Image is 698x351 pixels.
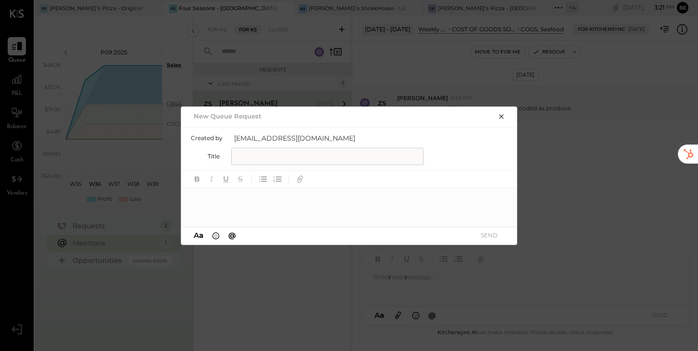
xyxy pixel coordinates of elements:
button: Bold [191,173,203,185]
button: Unordered List [257,173,269,185]
button: Ordered List [271,173,284,185]
span: @ [228,231,236,240]
span: [EMAIL_ADDRESS][DOMAIN_NAME] [234,133,426,143]
button: Add URL [294,173,306,185]
button: SEND [470,229,508,242]
span: a [199,231,203,240]
button: Underline [220,173,232,185]
button: @ [225,230,239,241]
button: Aa [191,230,206,241]
label: Title [191,153,220,160]
button: Italic [205,173,218,185]
label: Created by [191,134,223,142]
h2: New Queue Request [194,112,262,120]
button: Strikethrough [234,173,247,185]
